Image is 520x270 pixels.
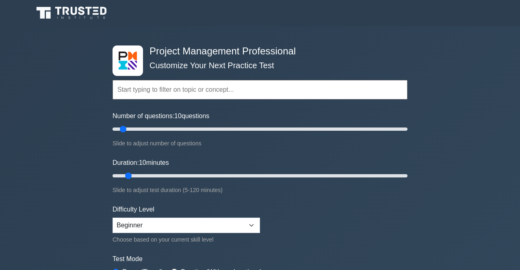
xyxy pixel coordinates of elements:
[113,185,407,195] div: Slide to adjust test duration (5-120 minutes)
[139,159,146,166] span: 10
[113,111,209,121] label: Number of questions: questions
[146,45,368,57] h4: Project Management Professional
[113,138,407,148] div: Slide to adjust number of questions
[113,205,154,214] label: Difficulty Level
[174,112,182,119] span: 10
[113,254,407,264] label: Test Mode
[113,158,169,168] label: Duration: minutes
[113,235,260,244] div: Choose based on your current skill level
[113,80,407,99] input: Start typing to filter on topic or concept...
